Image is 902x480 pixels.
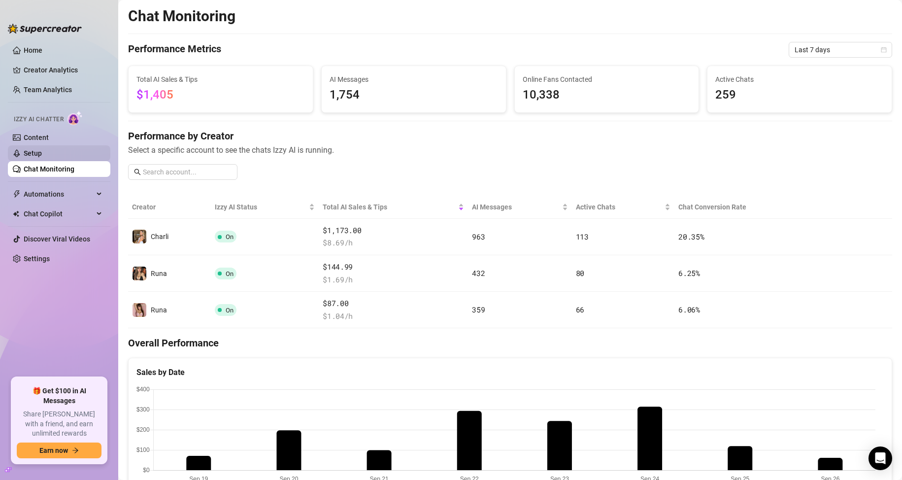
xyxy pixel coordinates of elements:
span: Charli [151,233,168,240]
a: Team Analytics [24,86,72,94]
span: 20.35 % [678,232,704,241]
span: 6.25 % [678,268,700,278]
a: Settings [24,255,50,263]
th: Izzy AI Status [211,196,319,219]
input: Search account... [143,167,232,177]
div: Open Intercom Messenger [869,446,892,470]
h4: Performance by Creator [128,129,892,143]
span: Active Chats [715,74,884,85]
img: Runa [133,303,146,317]
span: 10,338 [523,86,691,104]
a: Home [24,46,42,54]
th: Total AI Sales & Tips [319,196,468,219]
a: Discover Viral Videos [24,235,90,243]
span: 1,754 [330,86,498,104]
img: Chat Copilot [13,210,19,217]
span: Share [PERSON_NAME] with a friend, and earn unlimited rewards [17,410,101,439]
th: Creator [128,196,211,219]
span: AI Messages [472,202,560,212]
h2: Chat Monitoring [128,7,235,26]
img: logo-BBDzfeDw.svg [8,24,82,34]
a: Chat Monitoring [24,165,74,173]
span: Last 7 days [795,42,886,57]
span: 963 [472,232,485,241]
span: 6.06 % [678,305,700,314]
div: Sales by Date [136,366,884,378]
h4: Overall Performance [128,336,892,350]
span: $87.00 [323,298,464,309]
span: Active Chats [576,202,663,212]
span: On [226,307,234,314]
span: Total AI Sales & Tips [136,74,305,85]
a: Setup [24,149,42,157]
span: $ 1.69 /h [323,274,464,286]
img: Charli [133,230,146,243]
span: calendar [881,47,887,53]
th: AI Messages [468,196,571,219]
span: Total AI Sales & Tips [323,202,456,212]
span: Select a specific account to see the chats Izzy AI is running. [128,144,892,156]
span: $1,405 [136,88,173,102]
span: 359 [472,305,485,314]
img: Runa [133,267,146,280]
th: Chat Conversion Rate [674,196,816,219]
span: arrow-right [72,447,79,454]
img: AI Chatter [67,111,83,125]
span: Chat Copilot [24,206,94,222]
span: 259 [715,86,884,104]
span: search [134,169,141,175]
span: 🎁 Get $100 in AI Messages [17,386,101,406]
span: Online Fans Contacted [523,74,691,85]
span: thunderbolt [13,190,21,198]
span: Automations [24,186,94,202]
span: Izzy AI Chatter [14,115,64,124]
a: Content [24,134,49,141]
span: 66 [576,305,584,314]
span: Izzy AI Status [215,202,307,212]
span: Runa [151,270,167,277]
span: 113 [576,232,589,241]
th: Active Chats [572,196,674,219]
span: 80 [576,268,584,278]
span: $ 1.04 /h [323,310,464,322]
span: AI Messages [330,74,498,85]
button: Earn nowarrow-right [17,443,101,458]
span: On [226,270,234,277]
span: 432 [472,268,485,278]
a: Creator Analytics [24,62,102,78]
span: $1,173.00 [323,225,464,237]
span: Runa [151,306,167,314]
span: $ 8.69 /h [323,237,464,249]
span: $144.99 [323,261,464,273]
span: On [226,233,234,240]
span: Earn now [39,446,68,454]
h4: Performance Metrics [128,42,221,58]
span: build [5,466,12,473]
